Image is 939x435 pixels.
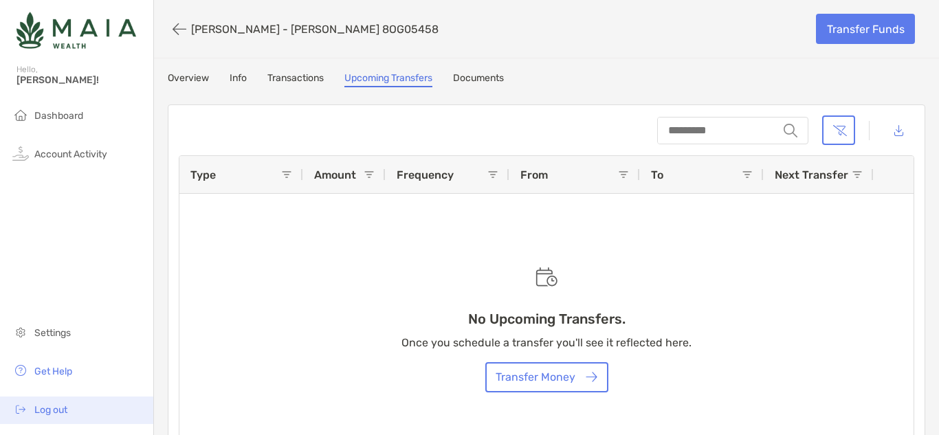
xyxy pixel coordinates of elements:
img: activity icon [12,145,29,161]
img: household icon [12,107,29,123]
img: Empty state scheduled [535,267,557,287]
p: [PERSON_NAME] - [PERSON_NAME] 8OG05458 [191,23,439,36]
a: Transfer Funds [816,14,915,44]
img: settings icon [12,324,29,340]
span: Log out [34,404,67,416]
img: logout icon [12,401,29,417]
h3: No Upcoming Transfers. [468,311,626,327]
span: Dashboard [34,110,83,122]
a: Transactions [267,72,324,87]
a: Info [230,72,247,87]
span: Settings [34,327,71,339]
a: Overview [168,72,209,87]
button: Clear filters [822,115,855,145]
button: Transfer Money [485,362,608,392]
img: Zoe Logo [16,5,136,55]
span: [PERSON_NAME]! [16,74,145,86]
img: get-help icon [12,362,29,379]
span: Get Help [34,366,72,377]
a: Documents [453,72,504,87]
p: Once you schedule a transfer you'll see it reflected here. [401,334,692,351]
img: button icon [586,372,597,382]
a: Upcoming Transfers [344,72,432,87]
img: input icon [784,124,797,137]
span: Account Activity [34,148,107,160]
